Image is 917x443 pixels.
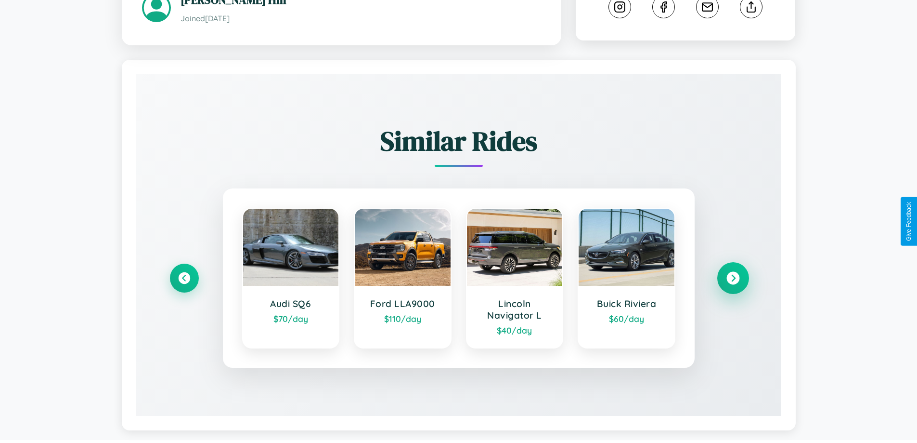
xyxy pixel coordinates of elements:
[253,313,329,324] div: $ 70 /day
[466,208,564,349] a: Lincoln Navigator L$40/day
[253,298,329,309] h3: Audi SQ6
[905,202,912,241] div: Give Feedback
[354,208,452,349] a: Ford LLA9000$110/day
[477,298,553,321] h3: Lincoln Navigator L
[242,208,340,349] a: Audi SQ6$70/day
[364,313,441,324] div: $ 110 /day
[578,208,675,349] a: Buick Riviera$60/day
[181,12,541,26] p: Joined [DATE]
[477,325,553,336] div: $ 40 /day
[364,298,441,309] h3: Ford LLA9000
[170,122,748,160] h2: Similar Rides
[588,313,665,324] div: $ 60 /day
[588,298,665,309] h3: Buick Riviera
